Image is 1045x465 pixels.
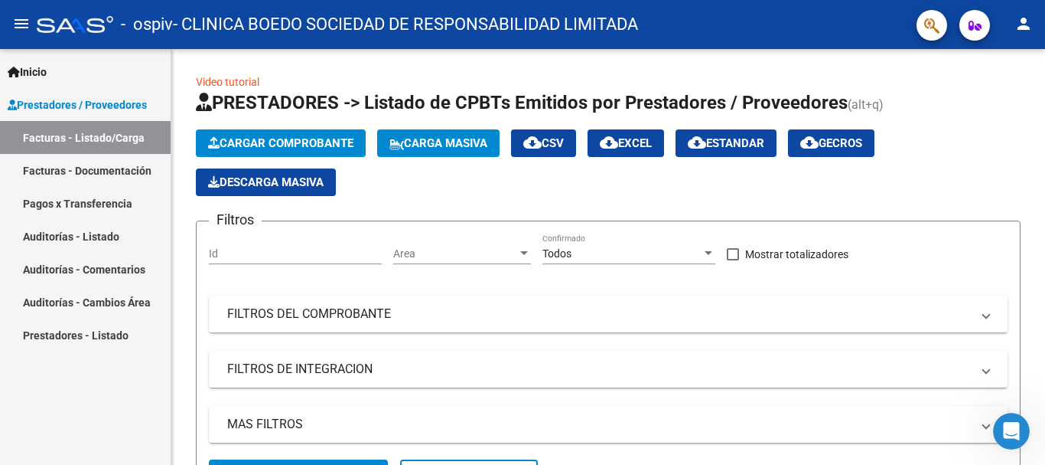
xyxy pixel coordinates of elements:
[600,133,618,152] mat-icon: cloud_download
[1014,15,1033,33] mat-icon: person
[688,136,764,150] span: Estandar
[196,76,259,88] a: Video tutorial
[993,413,1030,450] iframe: Intercom live chat
[788,129,874,157] button: Gecros
[542,247,571,260] span: Todos
[209,296,1008,332] mat-expansion-panel-header: FILTROS DEL COMPROBANTE
[600,136,652,150] span: EXCEL
[389,136,487,150] span: Carga Masiva
[209,351,1008,388] mat-expansion-panel-header: FILTROS DE INTEGRACION
[523,136,564,150] span: CSV
[588,129,664,157] button: EXCEL
[227,306,971,323] mat-panel-title: FILTROS DEL COMPROBANTE
[12,15,31,33] mat-icon: menu
[227,361,971,378] mat-panel-title: FILTROS DE INTEGRACION
[227,416,971,433] mat-panel-title: MAS FILTROS
[8,64,47,80] span: Inicio
[800,136,862,150] span: Gecros
[209,406,1008,443] mat-expansion-panel-header: MAS FILTROS
[523,133,542,152] mat-icon: cloud_download
[196,169,336,196] app-download-masive: Descarga masiva de comprobantes (adjuntos)
[745,245,848,264] span: Mostrar totalizadores
[121,8,173,41] span: - ospiv
[393,247,517,260] span: Area
[800,133,819,152] mat-icon: cloud_download
[196,92,848,113] span: PRESTADORES -> Listado de CPBTs Emitidos por Prestadores / Proveedores
[208,136,353,150] span: Cargar Comprobante
[688,133,706,152] mat-icon: cloud_download
[196,129,366,157] button: Cargar Comprobante
[196,169,336,196] button: Descarga Masiva
[8,97,147,113] span: Prestadores / Proveedores
[676,129,776,157] button: Estandar
[511,129,576,157] button: CSV
[209,209,262,231] h3: Filtros
[173,8,638,41] span: - CLINICA BOEDO SOCIEDAD DE RESPONSABILIDAD LIMITADA
[377,129,500,157] button: Carga Masiva
[848,97,884,112] span: (alt+q)
[208,175,324,189] span: Descarga Masiva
